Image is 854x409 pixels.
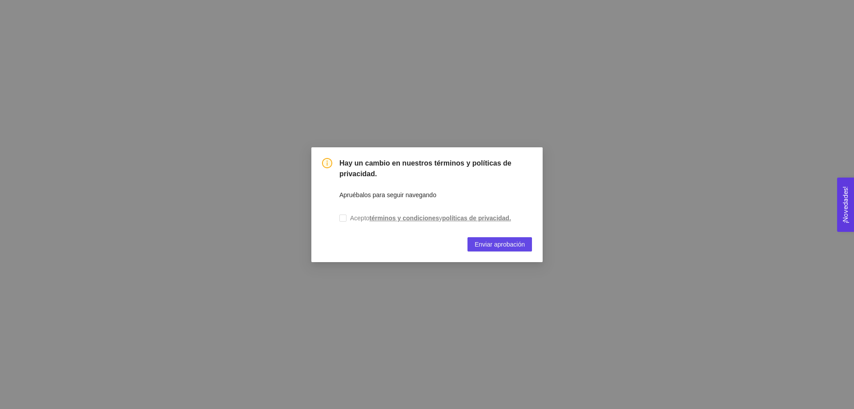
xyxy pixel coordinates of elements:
[442,215,511,222] a: políticas de privacidad.
[339,190,436,200] p: Apruébalos para seguir navegando
[475,239,525,249] span: Enviar aprobación
[467,237,532,251] button: Enviar aprobación
[339,158,532,179] h5: Hay un cambio en nuestros términos y políticas de privacidad.
[322,158,332,168] span: info-circle
[837,178,854,232] button: Open Feedback Widget
[346,213,515,223] span: Acepto y
[370,215,439,222] a: términos y condiciones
